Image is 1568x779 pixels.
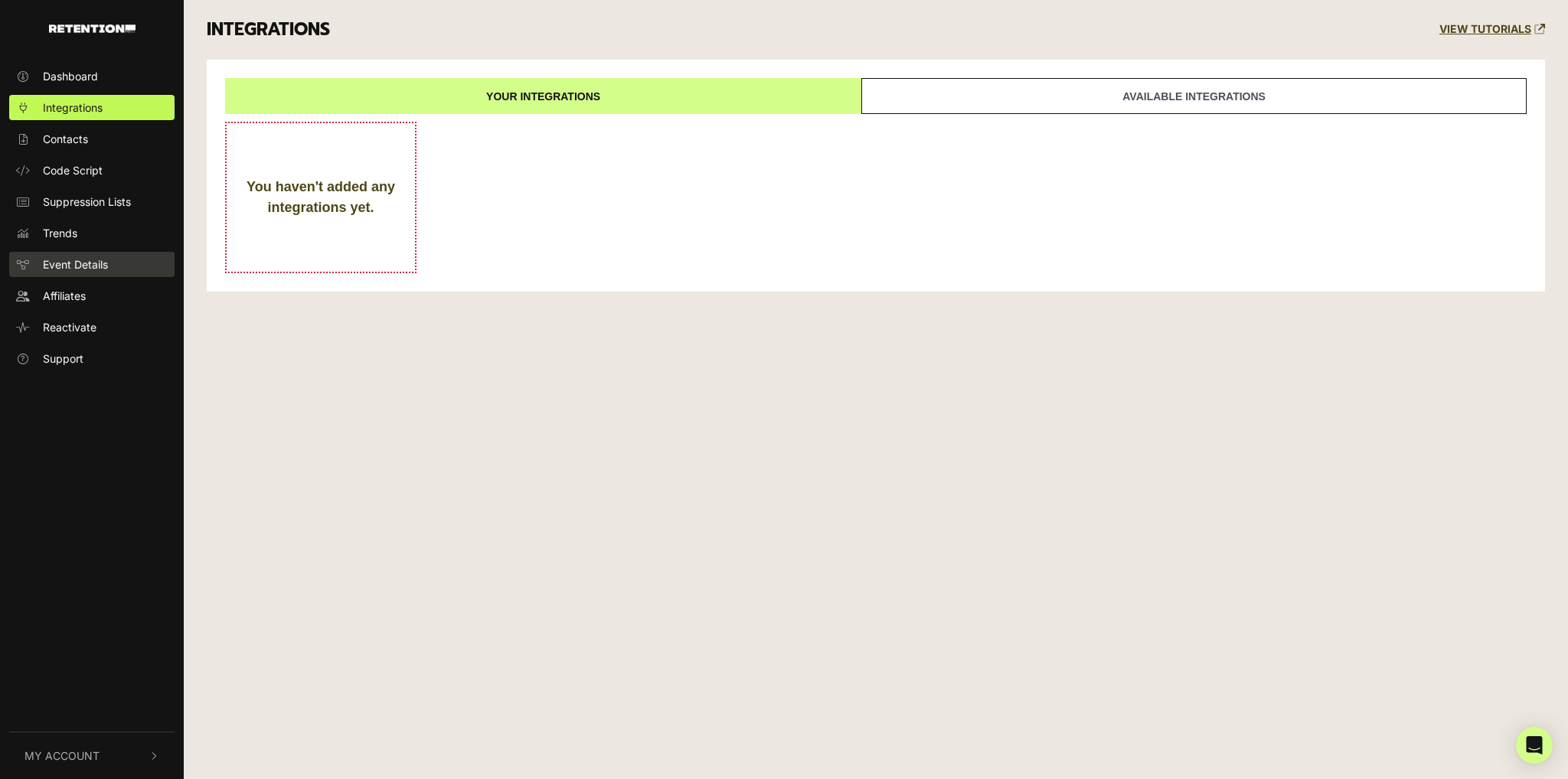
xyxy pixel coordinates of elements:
span: Integrations [43,99,103,116]
a: Affiliates [9,283,175,308]
a: Available integrations [861,78,1527,114]
span: Code Script [43,162,103,178]
span: Trends [43,225,77,241]
img: Retention.com [49,24,136,33]
h3: INTEGRATIONS [207,19,330,41]
span: Affiliates [43,288,86,304]
a: Dashboard [9,64,175,89]
span: My Account [24,748,100,764]
a: Suppression Lists [9,189,175,214]
a: Code Script [9,158,175,183]
a: Reactivate [9,315,175,340]
a: Integrations [9,95,175,120]
a: Trends [9,220,175,246]
a: VIEW TUTORIALS [1439,23,1545,36]
span: Reactivate [43,319,96,335]
button: My Account [9,732,175,779]
a: Contacts [9,126,175,152]
span: Dashboard [43,68,98,84]
span: Event Details [43,256,108,272]
span: Contacts [43,131,88,147]
a: Event Details [9,252,175,277]
a: Support [9,346,175,371]
div: Open Intercom Messenger [1516,727,1553,764]
div: You haven't added any integrations yet. [242,177,400,218]
span: Support [43,350,83,367]
span: Suppression Lists [43,194,131,210]
a: Your integrations [225,78,861,114]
